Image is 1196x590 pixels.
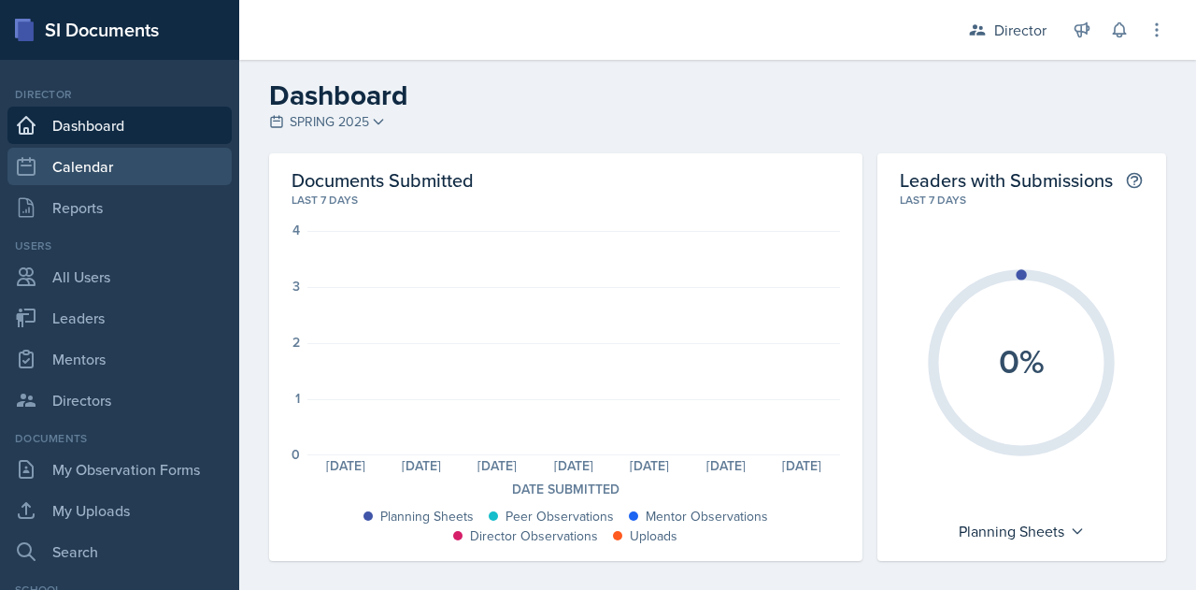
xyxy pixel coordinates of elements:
h2: Documents Submitted [292,168,840,192]
a: Leaders [7,299,232,337]
div: [DATE] [763,459,839,472]
div: 1 [295,392,300,405]
div: Planning Sheets [949,516,1094,546]
div: 2 [292,336,300,349]
div: Date Submitted [292,480,840,499]
div: [DATE] [307,459,383,472]
div: [DATE] [460,459,535,472]
div: Last 7 days [292,192,840,209]
div: Peer Observations [505,507,614,526]
a: Reports [7,189,232,226]
h2: Leaders with Submissions [900,168,1113,192]
div: 4 [292,223,300,237]
a: Directors [7,381,232,419]
div: Last 7 days [900,192,1144,209]
div: [DATE] [383,459,459,472]
div: Director Observations [470,526,598,546]
div: [DATE] [612,459,688,472]
a: My Observation Forms [7,451,232,488]
span: SPRING 2025 [290,112,369,132]
a: Calendar [7,148,232,185]
a: All Users [7,258,232,295]
div: [DATE] [535,459,611,472]
div: Documents [7,430,232,447]
div: Planning Sheets [380,507,474,526]
div: [DATE] [688,459,763,472]
a: Search [7,533,232,570]
div: Users [7,237,232,254]
div: 0 [292,448,300,461]
div: Director [994,19,1046,41]
h2: Dashboard [269,79,1166,112]
div: 3 [292,280,300,293]
div: Mentor Observations [646,507,768,526]
a: My Uploads [7,492,232,529]
div: Uploads [630,526,677,546]
a: Mentors [7,340,232,378]
text: 0% [999,336,1045,384]
div: Director [7,86,232,103]
a: Dashboard [7,107,232,144]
